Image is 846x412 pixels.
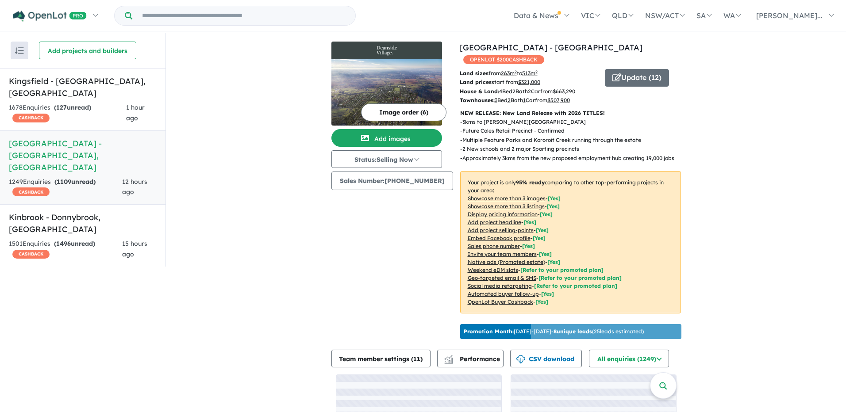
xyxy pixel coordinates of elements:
u: Native ads (Promoted estate) [468,259,545,265]
u: Embed Facebook profile [468,235,531,241]
div: 1501 Enquir ies [9,239,122,260]
span: 12 hours ago [122,178,147,196]
span: 1 hour ago [126,103,145,122]
sup: 2 [535,69,538,74]
u: Automated buyer follow-up [468,290,539,297]
span: 1109 [57,178,71,186]
p: Your project is only comparing to other top-performing projects in your area: - - - - - - - - - -... [460,171,681,313]
u: Weekend eDM slots [468,267,518,273]
strong: ( unread) [54,240,95,248]
u: Display pricing information [468,211,538,217]
button: Add images [331,129,442,147]
u: Showcase more than 3 listings [468,203,545,210]
div: 1249 Enquir ies [9,177,122,198]
button: Performance [437,350,504,367]
p: - Approximately 3kms from the new proposed employment hub creating 19,000 jobs [460,154,681,163]
u: 1 [523,97,526,103]
button: Sales Number:[PHONE_NUMBER] [331,172,453,190]
img: sort.svg [15,47,24,54]
span: [ Yes ] [539,251,552,257]
span: [Refer to your promoted plan] [538,275,622,281]
span: [ Yes ] [540,211,553,217]
u: 3 [495,97,497,103]
u: 513 m [522,70,538,76]
span: [Refer to your promoted plan] [520,267,604,273]
strong: ( unread) [54,178,96,186]
p: Bed Bath Car from [460,87,598,96]
span: CASHBACK [12,250,50,259]
u: $ 507,900 [547,97,570,103]
u: Sales phone number [468,243,520,249]
span: [Refer to your promoted plan] [534,282,617,289]
u: Add project headline [468,219,521,225]
u: $ 321,000 [518,79,540,85]
span: [ Yes ] [533,235,546,241]
b: 8 unique leads [554,328,592,335]
button: All enquiries (1249) [589,350,669,367]
span: 11 [413,355,420,363]
span: [ Yes ] [523,219,536,225]
span: CASHBACK [12,114,50,122]
button: Status:Selling Now [331,150,442,168]
span: [ Yes ] [536,227,549,233]
u: 2 [512,88,515,95]
span: 127 [56,103,67,111]
span: 15 hours ago [122,240,147,258]
u: Social media retargeting [468,282,532,289]
u: 4 [499,88,502,95]
h5: Kinbrook - Donnybrook , [GEOGRAPHIC_DATA] [9,211,157,235]
u: 2 [508,97,511,103]
p: [DATE] - [DATE] - ( 25 leads estimated) [464,328,644,336]
b: Townhouses: [460,97,495,103]
u: 2 [528,88,531,95]
img: download icon [516,355,525,364]
b: Land prices [460,79,492,85]
p: Bed Bath Car from [460,96,598,105]
img: Deanside Village - Deanside [331,59,442,126]
u: Add project selling-points [468,227,534,233]
b: House & Land: [460,88,499,95]
span: [ Yes ] [522,243,535,249]
p: - Future Coles Retail Precinct - Confirmed [460,126,681,135]
img: Openlot PRO Logo White [13,11,87,22]
span: [Yes] [547,259,560,265]
div: 1678 Enquir ies [9,103,126,124]
a: [GEOGRAPHIC_DATA] - [GEOGRAPHIC_DATA] [460,42,642,53]
p: - 2 New schools and 2 major Sporting precincts [460,145,681,153]
span: [PERSON_NAME]... [756,11,823,20]
h5: [GEOGRAPHIC_DATA] - [GEOGRAPHIC_DATA] , [GEOGRAPHIC_DATA] [9,137,157,173]
span: CASHBACK [12,187,50,196]
u: $ 663,290 [553,88,575,95]
u: Geo-targeted email & SMS [468,275,536,281]
input: Try estate name, suburb, builder or developer [134,6,354,25]
button: Image order (6) [361,103,446,121]
button: Update (12) [605,69,669,87]
button: CSV download [510,350,582,367]
span: [ Yes ] [548,195,561,202]
b: Promotion Month: [464,328,514,335]
span: 1496 [56,240,71,248]
b: 95 % ready [516,179,545,186]
span: Performance [446,355,500,363]
button: Add projects and builders [39,42,136,59]
span: OPENLOT $ 200 CASHBACK [463,55,544,64]
img: bar-chart.svg [444,358,453,363]
b: Land sizes [460,70,488,76]
p: start from [460,78,598,87]
u: Showcase more than 3 images [468,195,546,202]
span: [ Yes ] [547,203,560,210]
span: [Yes] [535,298,548,305]
p: NEW RELEASE: New Land Release with 2026 TITLES! [460,109,681,118]
u: Invite your team members [468,251,537,257]
p: - 3kms to [PERSON_NAME][GEOGRAPHIC_DATA] [460,118,681,126]
p: from [460,69,598,78]
button: Team member settings (11) [331,350,431,367]
span: to [517,70,538,76]
p: - Multiple Feature Parks and Kororoit Creek running through the estate [460,136,681,145]
u: 263 m [501,70,517,76]
h5: Kingsfield - [GEOGRAPHIC_DATA] , [GEOGRAPHIC_DATA] [9,75,157,99]
img: line-chart.svg [444,355,452,360]
a: Deanside Village - Deanside LogoDeanside Village - Deanside [331,42,442,126]
span: [Yes] [541,290,554,297]
strong: ( unread) [54,103,91,111]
